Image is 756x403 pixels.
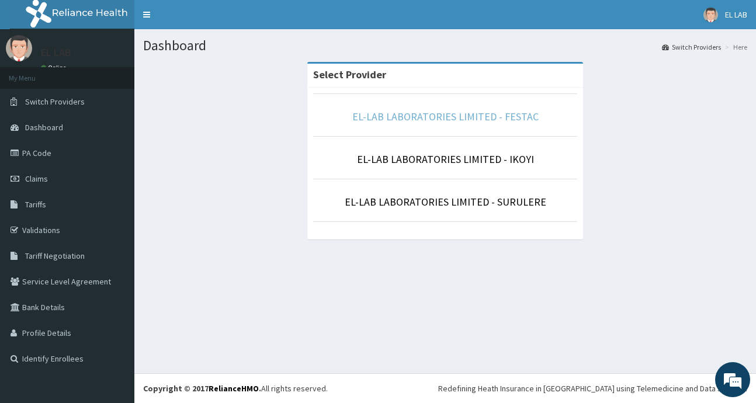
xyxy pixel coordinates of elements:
[143,383,261,394] strong: Copyright © 2017 .
[22,58,47,88] img: d_794563401_company_1708531726252_794563401
[25,173,48,184] span: Claims
[313,68,386,81] strong: Select Provider
[438,383,747,394] div: Redefining Heath Insurance in [GEOGRAPHIC_DATA] using Telemedicine and Data Science!
[61,65,196,81] div: Chat with us now
[662,42,721,52] a: Switch Providers
[192,6,220,34] div: Minimize live chat window
[25,199,46,210] span: Tariffs
[68,125,161,243] span: We're online!
[25,122,63,133] span: Dashboard
[143,38,747,53] h1: Dashboard
[41,64,69,72] a: Online
[6,275,223,315] textarea: Type your message and hit 'Enter'
[41,47,71,58] p: EL LAB
[25,251,85,261] span: Tariff Negotiation
[134,373,756,403] footer: All rights reserved.
[25,96,85,107] span: Switch Providers
[345,195,546,209] a: EL-LAB LABORATORIES LIMITED - SURULERE
[357,152,534,166] a: EL-LAB LABORATORIES LIMITED - IKOYI
[725,9,747,20] span: EL LAB
[6,35,32,61] img: User Image
[352,110,539,123] a: EL-LAB LABORATORIES LIMITED - FESTAC
[703,8,718,22] img: User Image
[722,42,747,52] li: Here
[209,383,259,394] a: RelianceHMO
